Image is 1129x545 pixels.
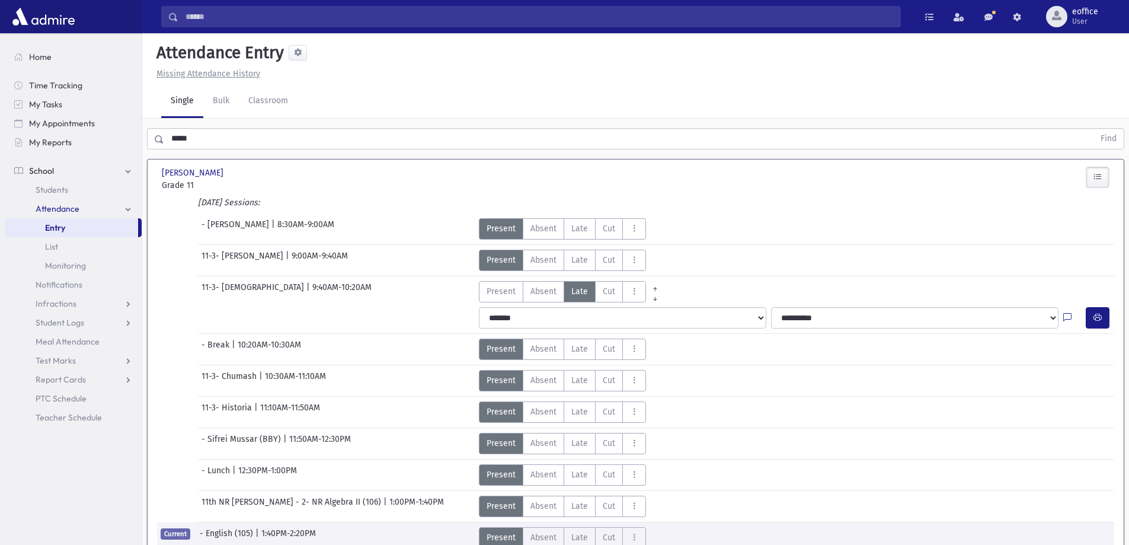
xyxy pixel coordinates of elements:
[202,464,232,486] span: - Lunch
[283,433,289,454] span: |
[603,500,615,512] span: Cut
[36,298,76,309] span: Infractions
[487,500,516,512] span: Present
[603,437,615,450] span: Cut
[202,433,283,454] span: - Sifrei Mussar (BBY)
[232,464,238,486] span: |
[36,317,84,328] span: Student Logs
[5,114,142,133] a: My Appointments
[530,406,556,418] span: Absent
[152,43,284,63] h5: Attendance Entry
[202,401,254,423] span: 11-3- Historia
[202,281,306,302] span: 11-3- [DEMOGRAPHIC_DATA]
[646,291,664,300] a: All Later
[603,222,615,235] span: Cut
[260,401,320,423] span: 11:10AM-11:50AM
[202,496,383,517] span: 11th NR [PERSON_NAME] - 2- NR Algebra II (106)
[271,218,277,240] span: |
[479,464,646,486] div: AttTypes
[5,351,142,370] a: Test Marks
[646,281,664,291] a: All Prior
[571,531,588,544] span: Late
[5,256,142,275] a: Monitoring
[571,468,588,481] span: Late
[203,85,239,118] a: Bulk
[36,203,79,214] span: Attendance
[5,161,142,180] a: School
[571,222,588,235] span: Late
[292,250,348,271] span: 9:00AM-9:40AM
[5,275,142,294] a: Notifications
[571,343,588,355] span: Late
[156,69,260,79] u: Missing Attendance History
[45,222,65,233] span: Entry
[389,496,444,517] span: 1:00PM-1:40PM
[603,468,615,481] span: Cut
[603,406,615,418] span: Cut
[36,279,82,290] span: Notifications
[479,433,646,454] div: AttTypes
[603,285,615,298] span: Cut
[383,496,389,517] span: |
[571,254,588,266] span: Late
[232,339,238,360] span: |
[530,343,556,355] span: Absent
[162,179,310,192] span: Grade 11
[479,370,646,391] div: AttTypes
[530,222,556,235] span: Absent
[5,237,142,256] a: List
[29,52,52,62] span: Home
[162,167,226,179] span: [PERSON_NAME]
[603,343,615,355] span: Cut
[202,370,259,391] span: 11-3- Chumash
[265,370,326,391] span: 10:30AM-11:10AM
[5,76,142,95] a: Time Tracking
[5,408,142,427] a: Teacher Schedule
[5,294,142,313] a: Infractions
[5,199,142,218] a: Attendance
[152,69,260,79] a: Missing Attendance History
[487,254,516,266] span: Present
[530,531,556,544] span: Absent
[5,133,142,152] a: My Reports
[29,118,95,129] span: My Appointments
[29,99,62,110] span: My Tasks
[571,285,588,298] span: Late
[289,433,351,454] span: 11:50AM-12:30PM
[479,281,664,302] div: AttTypes
[530,500,556,512] span: Absent
[238,464,297,486] span: 12:30PM-1:00PM
[487,374,516,387] span: Present
[571,437,588,450] span: Late
[36,184,68,195] span: Students
[29,165,54,176] span: School
[487,531,516,544] span: Present
[312,281,372,302] span: 9:40AM-10:20AM
[1072,17,1098,26] span: User
[5,180,142,199] a: Students
[530,437,556,450] span: Absent
[479,496,646,517] div: AttTypes
[479,339,646,360] div: AttTypes
[198,197,260,208] i: [DATE] Sessions:
[36,393,87,404] span: PTC Schedule
[45,260,86,271] span: Monitoring
[571,500,588,512] span: Late
[1072,7,1098,17] span: eoffice
[603,374,615,387] span: Cut
[530,468,556,481] span: Absent
[530,254,556,266] span: Absent
[603,254,615,266] span: Cut
[530,374,556,387] span: Absent
[202,218,271,240] span: - [PERSON_NAME]
[277,218,334,240] span: 8:30AM-9:00AM
[202,250,286,271] span: 11-3- [PERSON_NAME]
[259,370,265,391] span: |
[487,222,516,235] span: Present
[571,406,588,418] span: Late
[286,250,292,271] span: |
[479,250,646,271] div: AttTypes
[487,437,516,450] span: Present
[36,374,86,385] span: Report Cards
[5,313,142,332] a: Student Logs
